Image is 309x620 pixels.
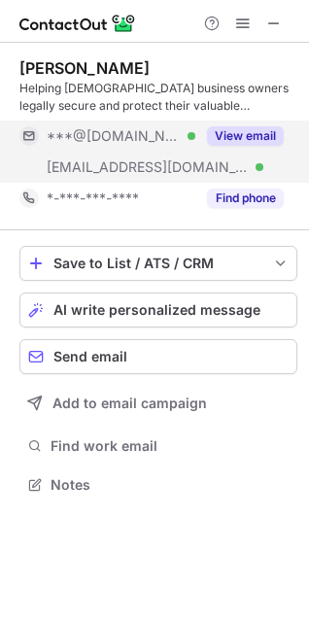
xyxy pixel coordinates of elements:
button: Send email [19,339,297,374]
span: [EMAIL_ADDRESS][DOMAIN_NAME] [47,158,249,176]
span: Send email [53,349,127,364]
span: Add to email campaign [52,396,207,411]
button: Find work email [19,432,297,460]
button: Reveal Button [207,189,284,208]
span: Find work email [51,437,290,455]
div: Save to List / ATS / CRM [53,256,263,271]
button: Reveal Button [207,126,284,146]
div: [PERSON_NAME] [19,58,150,78]
div: Helping [DEMOGRAPHIC_DATA] business owners legally secure and protect their valuable intellectual... [19,80,297,115]
span: ***@[DOMAIN_NAME] [47,127,181,145]
img: ContactOut v5.3.10 [19,12,136,35]
button: Notes [19,471,297,499]
button: Add to email campaign [19,386,297,421]
span: Notes [51,476,290,494]
button: AI write personalized message [19,293,297,327]
button: save-profile-one-click [19,246,297,281]
span: AI write personalized message [53,302,260,318]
